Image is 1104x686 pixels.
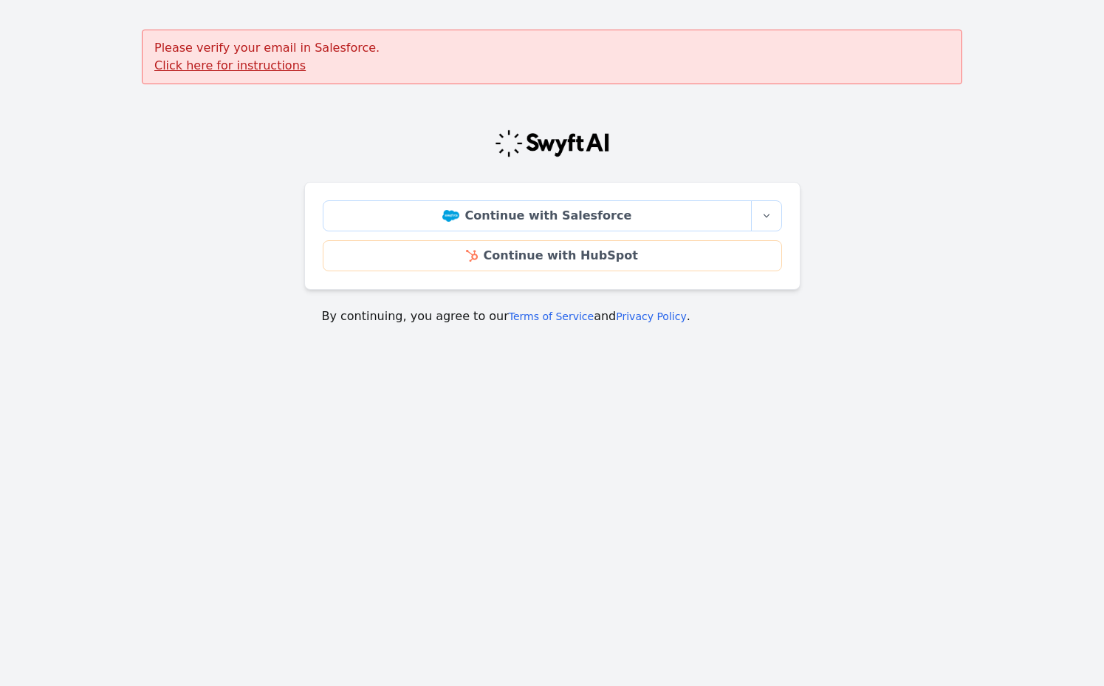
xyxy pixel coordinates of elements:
a: Click here for instructions [154,58,306,72]
a: Continue with Salesforce [323,200,752,231]
img: Salesforce [442,210,459,222]
img: Swyft Logo [494,129,611,158]
div: Please verify your email in Salesforce. [142,30,962,84]
a: Continue with HubSpot [323,240,782,271]
a: Privacy Policy [616,310,686,322]
img: HubSpot [466,250,477,262]
a: Terms of Service [509,310,594,322]
p: By continuing, you agree to our and . [322,308,783,325]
